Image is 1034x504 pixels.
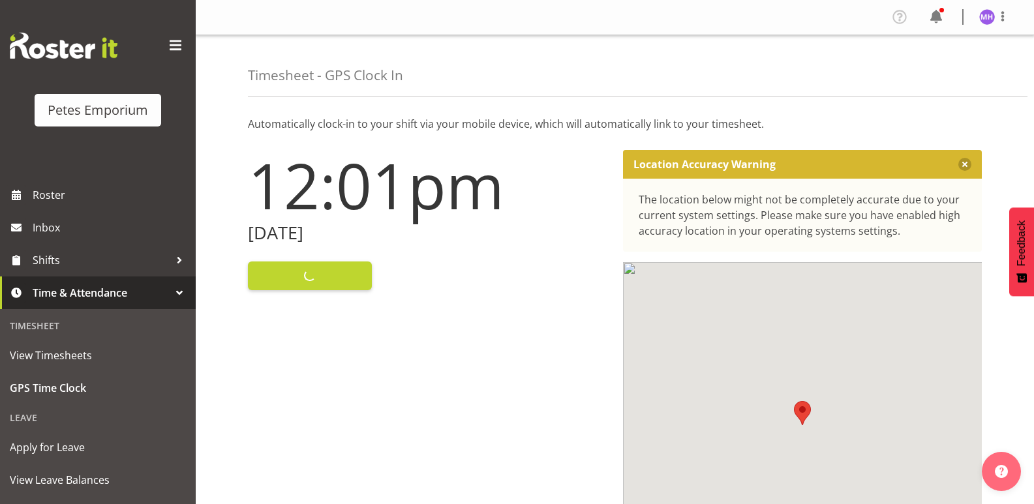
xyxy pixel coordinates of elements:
span: Inbox [33,218,189,237]
div: Timesheet [3,312,192,339]
a: View Leave Balances [3,464,192,496]
a: View Timesheets [3,339,192,372]
span: Shifts [33,250,170,270]
h4: Timesheet - GPS Clock In [248,68,403,83]
p: Location Accuracy Warning [633,158,776,171]
img: mackenzie-halford4471.jpg [979,9,995,25]
span: Time & Attendance [33,283,170,303]
span: Feedback [1016,220,1027,266]
img: help-xxl-2.png [995,465,1008,478]
div: Leave [3,404,192,431]
div: Petes Emporium [48,100,148,120]
p: Automatically clock-in to your shift via your mobile device, which will automatically link to you... [248,116,982,132]
span: View Leave Balances [10,470,186,490]
a: Apply for Leave [3,431,192,464]
button: Close message [958,158,971,171]
span: Apply for Leave [10,437,186,457]
h2: [DATE] [248,223,607,243]
h1: 12:01pm [248,150,607,220]
span: View Timesheets [10,346,186,365]
span: Roster [33,185,189,205]
button: Feedback - Show survey [1009,207,1034,296]
div: The location below might not be completely accurate due to your current system settings. Please m... [639,192,967,239]
a: GPS Time Clock [3,372,192,404]
img: Rosterit website logo [10,33,117,59]
span: GPS Time Clock [10,378,186,398]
